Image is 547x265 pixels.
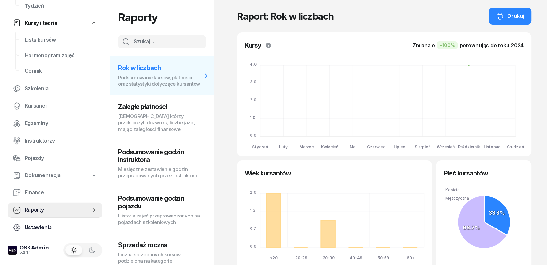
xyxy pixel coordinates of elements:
tspan: Czerwiec [367,144,385,149]
a: Harmonogram zajęć [19,48,102,63]
tspan: 3.0 [250,79,256,84]
h3: Sprzedaż roczna [118,241,202,249]
tspan: 1.3 [250,208,255,213]
span: Tydzień [25,2,97,10]
tspan: 0.0 [250,133,256,138]
img: logo-xs-dark@2x.png [8,246,17,255]
tspan: 0.7 [250,226,256,231]
span: porównując do roku 2024 [460,41,524,49]
div: Drukuj [496,12,524,20]
button: Rok w liczbachPodsumowanie kursów, płatności oraz statystyki dotyczące kursantów [110,56,214,95]
tspan: 2.0 [250,190,256,195]
h3: Podsumowanie godzin instruktora [118,148,202,164]
span: Raporty [25,206,91,214]
span: Harmonogram zajęć [25,51,97,60]
span: + [439,42,442,48]
tspan: Maj [349,144,356,149]
h3: Podsumowanie godzin pojazdu [118,195,202,210]
tspan: <20 [270,255,278,260]
span: Zmiana o [412,41,435,49]
a: Instruktorzy [8,133,102,149]
tspan: Grudzień [507,144,524,149]
tspan: 60+ [407,255,414,260]
a: Finanse [8,185,102,200]
h3: Wiek kursantów [245,168,291,178]
button: Zaległe płatności[DEMOGRAPHIC_DATA] którzy przekroczyli dozwolną liczbę jazd, mając zaległosci fi... [110,95,214,140]
span: Dokumentacja [25,171,61,180]
button: Drukuj [489,8,531,25]
p: Miesięczne zestawienie godzin przepracowanych przez instruktora [118,166,202,179]
a: Dokumentacja [8,168,102,183]
p: Historia zajęć przeprowadzonych na pojazdach szkoleniowych [118,213,202,226]
tspan: 30-39 [322,255,334,260]
span: Szkolenia [25,84,97,93]
span: Finanse [25,188,97,197]
p: Liczba sprzedanych kursów podzielona na kategorie [118,251,202,264]
a: Szkolenia [8,81,102,96]
span: Kobieta [441,187,460,192]
a: Raporty [8,202,102,218]
div: 100% [437,41,457,49]
span: Cennik [25,67,97,75]
a: Kursy i teoria [8,16,102,31]
span: Mężczyczna [441,196,469,201]
h3: Płeć kursantów [444,168,488,178]
tspan: Kwiecień [321,144,338,149]
a: Lista kursów [19,32,102,48]
tspan: Styczeń [252,144,268,149]
tspan: 1.0 [250,115,255,120]
a: Egzaminy [8,116,102,131]
p: Podsumowanie kursów, płatności oraz statystyki dotyczące kursantów [118,74,202,87]
h3: Zaległe płatności [118,103,202,111]
a: Ustawienia [8,220,102,235]
tspan: Sierpień [414,144,430,149]
tspan: 40-49 [349,255,362,260]
a: Kursanci [8,98,102,114]
a: Pojazdy [8,151,102,166]
button: Podsumowanie godzin instruktoraMiesięczne zestawienie godzin przepracowanych przez instruktora [110,140,214,187]
tspan: Listopad [483,144,500,149]
span: Kursanci [25,102,97,110]
tspan: 2.0 [250,97,256,102]
h3: Kursy [245,40,261,50]
tspan: Wrzesień [436,144,454,149]
h1: Raporty [118,12,158,23]
span: Pojazdy [25,154,97,163]
span: Egzaminy [25,119,97,128]
p: [DEMOGRAPHIC_DATA] którzy przekroczyli dozwolną liczbę jazd, mając zaległosci finansowe [118,113,202,132]
button: Podsumowanie godzin pojazduHistoria zajęć przeprowadzonych na pojazdach szkoleniowych [110,187,214,233]
tspan: 0.0 [250,244,256,249]
tspan: 50-59 [377,255,389,260]
tspan: Marzec [299,144,313,149]
h1: Raport: Rok w liczbach [237,10,334,22]
tspan: 20-29 [295,255,307,260]
span: Lista kursów [25,36,97,44]
tspan: Lipiec [393,144,405,149]
span: Ustawienia [25,223,97,232]
span: Kursy i teoria [25,19,57,27]
h3: Rok w liczbach [118,64,202,72]
div: OSKAdmin [19,245,49,250]
tspan: 4.0 [250,62,256,67]
div: v4.1.1 [19,250,49,255]
span: Instruktorzy [25,137,97,145]
tspan: Październik [458,144,480,149]
tspan: Luty [279,144,288,149]
input: Szukaj... [118,35,206,48]
a: Cennik [19,63,102,79]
